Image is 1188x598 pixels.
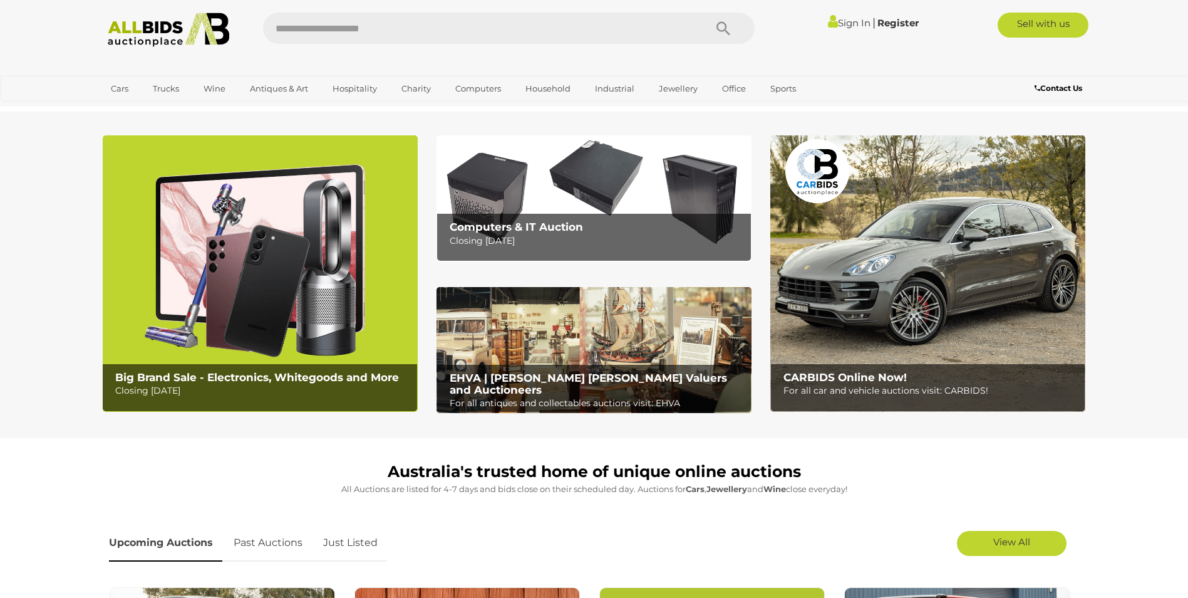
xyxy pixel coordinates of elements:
p: Closing [DATE] [115,383,410,399]
p: All Auctions are listed for 4-7 days and bids close on their scheduled day. Auctions for , and cl... [109,482,1080,496]
a: Hospitality [324,78,385,99]
img: Allbids.com.au [101,13,237,47]
p: For all antiques and collectables auctions visit: EHVA [450,396,745,411]
a: CARBIDS Online Now! CARBIDS Online Now! For all car and vehicle auctions visit: CARBIDS! [770,135,1085,412]
a: Just Listed [314,525,387,562]
a: Trucks [145,78,187,99]
img: EHVA | Evans Hastings Valuers and Auctioneers [436,287,752,414]
b: Big Brand Sale - Electronics, Whitegoods and More [115,371,399,384]
a: EHVA | Evans Hastings Valuers and Auctioneers EHVA | [PERSON_NAME] [PERSON_NAME] Valuers and Auct... [436,287,752,414]
p: For all car and vehicle auctions visit: CARBIDS! [783,383,1078,399]
a: Sign In [828,17,870,29]
p: Closing [DATE] [450,233,745,249]
a: Sports [762,78,804,99]
strong: Cars [686,484,705,494]
b: CARBIDS Online Now! [783,371,907,384]
a: Computers [447,78,509,99]
b: Contact Us [1035,83,1082,93]
a: Cars [103,78,137,99]
img: Computers & IT Auction [436,135,752,261]
a: Jewellery [651,78,706,99]
a: Antiques & Art [242,78,316,99]
a: Register [877,17,919,29]
span: | [872,16,876,29]
a: Industrial [587,78,643,99]
b: EHVA | [PERSON_NAME] [PERSON_NAME] Valuers and Auctioneers [450,372,727,396]
a: Contact Us [1035,81,1085,95]
h1: Australia's trusted home of unique online auctions [109,463,1080,481]
a: [GEOGRAPHIC_DATA] [103,99,208,120]
img: CARBIDS Online Now! [770,135,1085,412]
span: View All [993,536,1030,548]
strong: Wine [763,484,786,494]
b: Computers & IT Auction [450,221,583,233]
a: Sell with us [998,13,1088,38]
strong: Jewellery [706,484,747,494]
a: Charity [393,78,439,99]
a: Household [517,78,579,99]
a: Upcoming Auctions [109,525,222,562]
a: Past Auctions [224,525,312,562]
a: View All [957,531,1067,556]
a: Office [714,78,754,99]
a: Computers & IT Auction Computers & IT Auction Closing [DATE] [436,135,752,261]
img: Big Brand Sale - Electronics, Whitegoods and More [103,135,418,412]
button: Search [692,13,755,44]
a: Big Brand Sale - Electronics, Whitegoods and More Big Brand Sale - Electronics, Whitegoods and Mo... [103,135,418,412]
a: Wine [195,78,234,99]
